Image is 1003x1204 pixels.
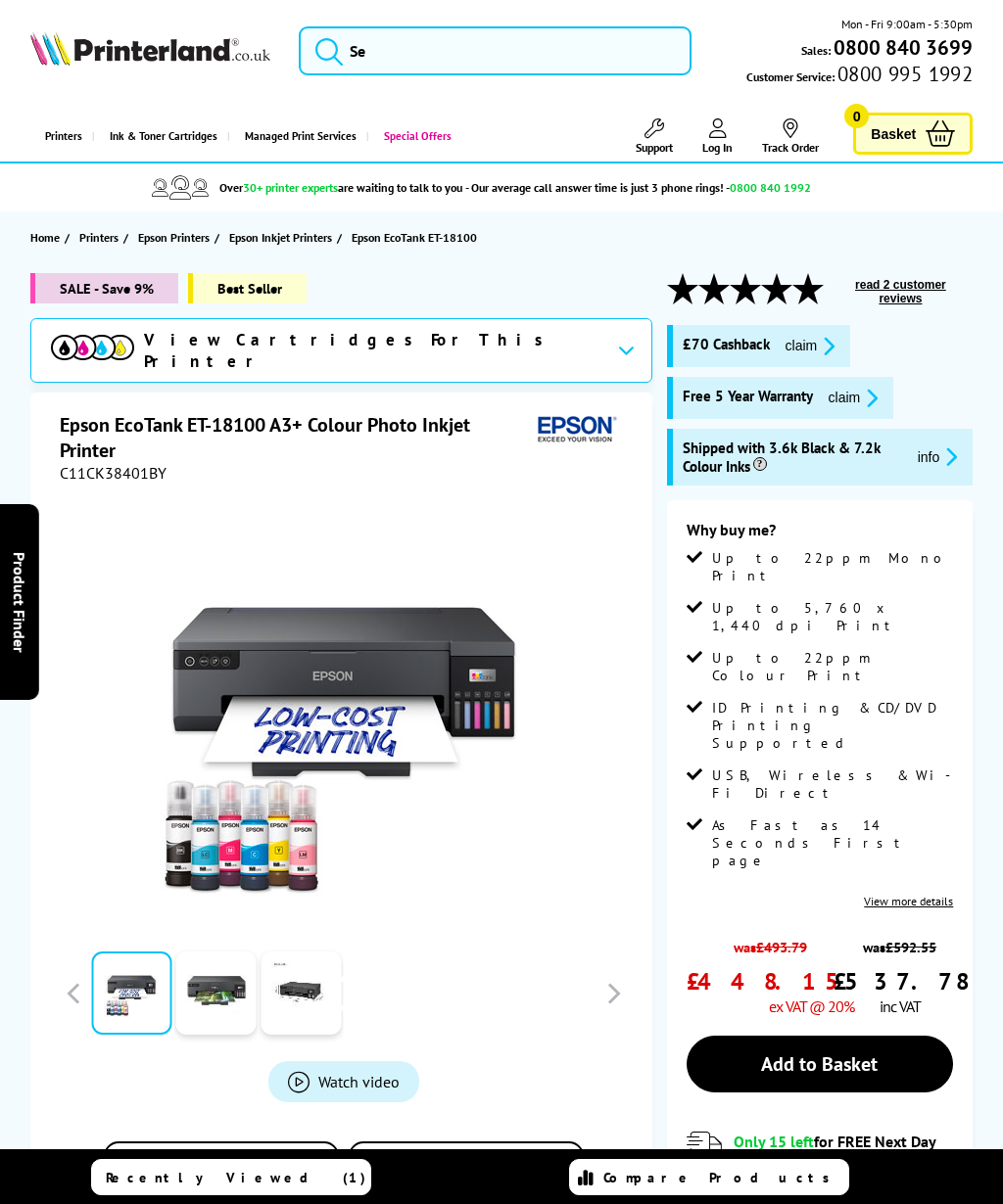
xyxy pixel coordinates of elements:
[268,1061,419,1102] a: Product_All_Videos
[636,118,673,155] a: Support
[834,966,967,996] span: £537.78
[243,180,338,195] span: 30+ printer experts
[734,1132,814,1151] span: Only 15 left
[687,928,854,956] span: was
[829,277,974,306] button: read 2 customer reviews
[144,329,601,372] span: View Cartridges For This Printer
[712,766,954,802] span: USB, Wireless & Wi-Fi Direct
[841,15,973,33] span: Mon - Fri 9:00am - 5:30pm
[10,552,29,653] span: Product Finder
[834,928,967,956] span: was
[823,387,884,409] button: promo-description
[687,1036,954,1092] a: Add to Basket
[229,227,337,248] a: Epson Inkjet Printers
[746,65,973,86] span: Customer Service:
[730,180,811,195] span: 0800 840 1992
[30,112,92,162] a: Printers
[106,1169,366,1186] span: Recently Viewed (1)
[702,118,733,155] a: Log In
[152,522,536,905] img: Epson EcoTank ET-18100
[188,273,307,303] span: Best Seller
[104,1141,339,1197] button: Add to Compare
[712,649,954,684] span: Up to 22ppm Colour Print
[219,180,462,195] span: Over are waiting to talk to you
[352,227,477,248] span: Epson EcoTank ET-18100
[912,445,964,468] button: promo-description
[885,938,936,956] strike: £592.55
[683,335,770,357] span: £70 Cashback
[30,273,178,303] span: SALE - Save 9%
[712,699,954,752] span: ID Printing & CD/DVD Printing Supported
[51,335,134,361] img: View Cartridges
[91,1159,370,1195] a: Recently Viewed (1)
[880,996,921,1016] span: inc VAT
[569,1159,848,1195] a: Compare Products
[79,227,123,248] a: Printers
[687,520,954,549] div: Why buy me?
[835,65,973,83] span: 0800 995 1992
[318,1072,400,1091] span: Watch video
[30,31,270,69] a: Printerland Logo
[366,112,461,162] a: Special Offers
[60,463,167,483] span: C11CK38401BY
[702,140,733,155] span: Log In
[762,118,819,155] a: Track Order
[352,227,482,248] a: Epson EcoTank ET-18100
[734,1132,954,1171] div: for FREE Next Day Delivery
[229,227,332,248] span: Epson Inkjet Printers
[756,938,807,956] strike: £493.79
[30,227,65,248] a: Home
[871,120,916,147] span: Basket
[687,966,854,996] span: £448.15
[834,34,973,61] b: 0800 840 3699
[79,227,119,248] span: Printers
[769,996,854,1016] span: ex VAT @ 20%
[530,412,620,448] img: Epson
[60,412,530,463] h1: Epson EcoTank ET-18100 A3+ Colour Photo Inkjet Printer
[110,112,217,162] span: Ink & Toner Cartridges
[864,894,953,908] a: View more details
[853,113,973,155] a: Basket 0
[299,26,692,75] input: Se
[603,1169,840,1186] span: Compare Products
[801,41,831,60] span: Sales:
[30,31,270,66] img: Printerland Logo
[30,227,60,248] span: Home
[138,227,210,248] span: Epson Printers
[227,112,366,162] a: Managed Print Services
[844,104,869,128] span: 0
[92,112,227,162] a: Ink & Toner Cartridges
[780,335,841,357] button: promo-description
[712,816,954,869] span: As Fast as 14 Seconds First page
[138,227,215,248] a: Epson Printers
[465,180,811,195] span: - Our average call answer time is just 3 phone rings! -
[683,439,902,476] span: Shipped with 3.6k Black & 7.2k Colour Inks
[636,140,673,155] span: Support
[712,549,954,584] span: Up to 22ppm Mono Print
[349,1141,584,1197] button: In the Box
[712,599,954,634] span: Up to 5,760 x 1,440 dpi Print
[831,38,973,57] a: 0800 840 3699
[683,387,813,409] span: Free 5 Year Warranty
